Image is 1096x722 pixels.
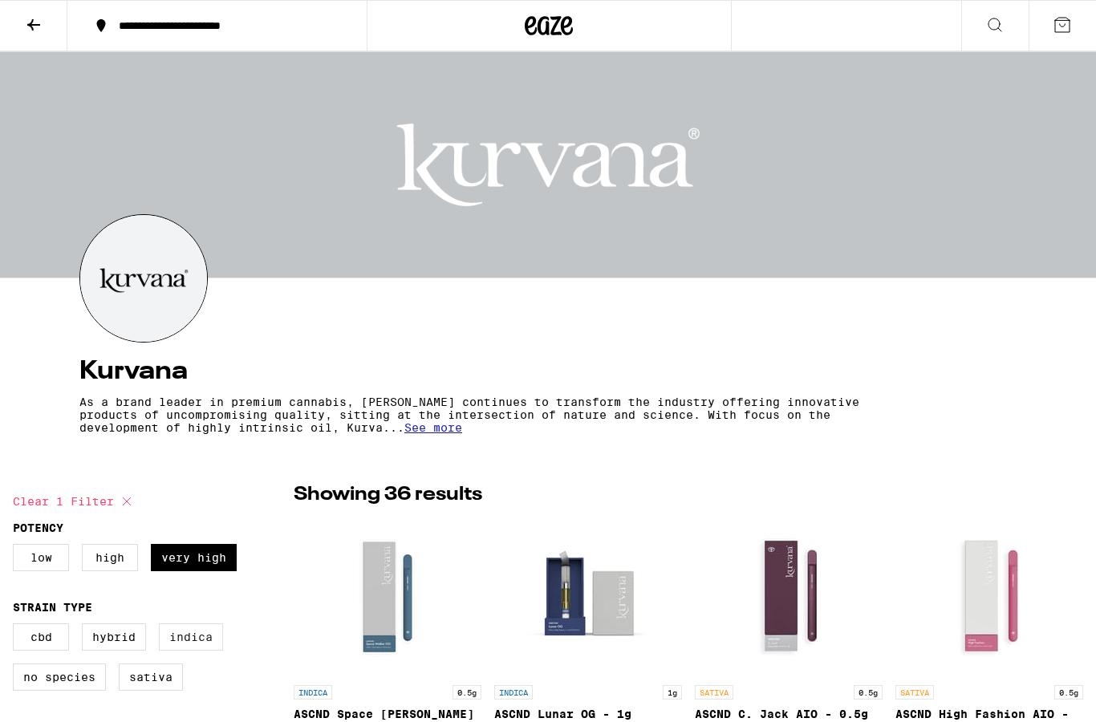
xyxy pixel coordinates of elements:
span: See more [404,421,462,434]
p: SATIVA [895,685,934,700]
p: Showing 36 results [294,481,482,509]
label: CBD [13,623,69,651]
label: Very High [151,544,237,571]
p: ASCND C. Jack AIO - 0.5g [695,708,883,720]
label: Indica [159,623,223,651]
p: SATIVA [695,685,733,700]
p: As a brand leader in premium cannabis, [PERSON_NAME] continues to transform the industry offering... [79,395,875,434]
legend: Potency [13,521,63,534]
img: Kurvana - ASCND Lunar OG - 1g [508,517,668,677]
p: 1g [663,685,682,700]
img: Kurvana - ASCND High Fashion AIO - 0.5g [909,517,1070,677]
label: Low [13,544,69,571]
p: 0.5g [1054,685,1083,700]
h4: Kurvana [79,359,1017,384]
img: Kurvana logo [80,215,207,342]
label: Sativa [119,663,183,691]
button: Clear 1 filter [13,481,136,521]
p: INDICA [494,685,533,700]
p: INDICA [294,685,332,700]
legend: Strain Type [13,601,92,614]
img: Kurvana - ASCND C. Jack AIO - 0.5g [708,517,869,677]
label: No Species [13,663,106,691]
p: ASCND Lunar OG - 1g [494,708,682,720]
p: 0.5g [854,685,883,700]
label: Hybrid [82,623,146,651]
label: High [82,544,138,571]
img: Kurvana - ASCND Space Walker OG AIO - 0.5g [307,517,468,677]
p: 0.5g [453,685,481,700]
